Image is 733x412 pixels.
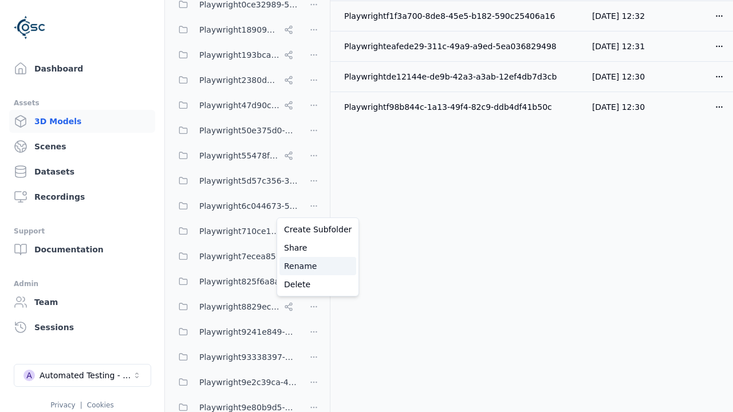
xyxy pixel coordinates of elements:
a: Create Subfolder [279,220,356,239]
a: Delete [279,275,356,294]
a: Share [279,239,356,257]
a: Rename [279,257,356,275]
